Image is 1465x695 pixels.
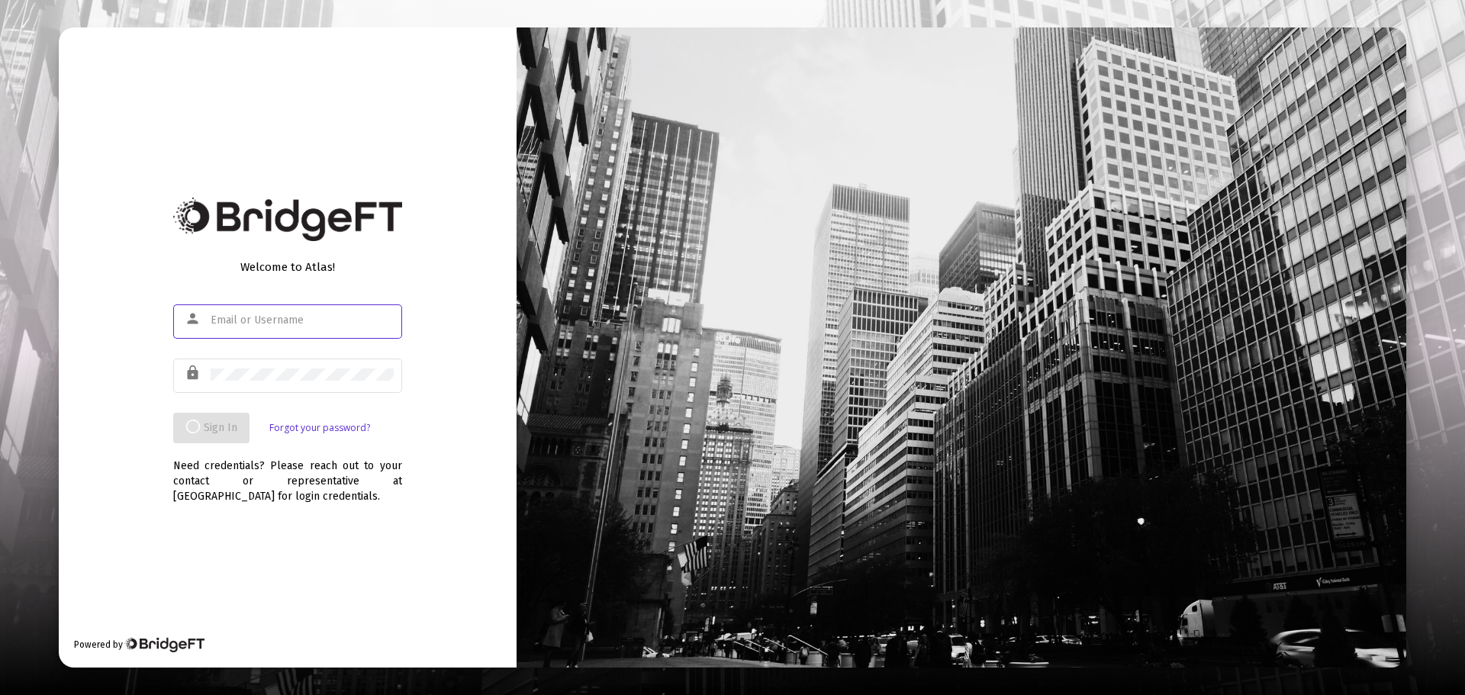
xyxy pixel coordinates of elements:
img: Bridge Financial Technology Logo [124,637,204,652]
a: Forgot your password? [269,420,370,436]
mat-icon: person [185,310,203,328]
img: Bridge Financial Technology Logo [173,198,402,241]
div: Welcome to Atlas! [173,259,402,275]
button: Sign In [173,413,250,443]
div: Need credentials? Please reach out to your contact or representative at [GEOGRAPHIC_DATA] for log... [173,443,402,504]
input: Email or Username [211,314,394,327]
div: Powered by [74,637,204,652]
span: Sign In [185,421,237,434]
mat-icon: lock [185,364,203,382]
